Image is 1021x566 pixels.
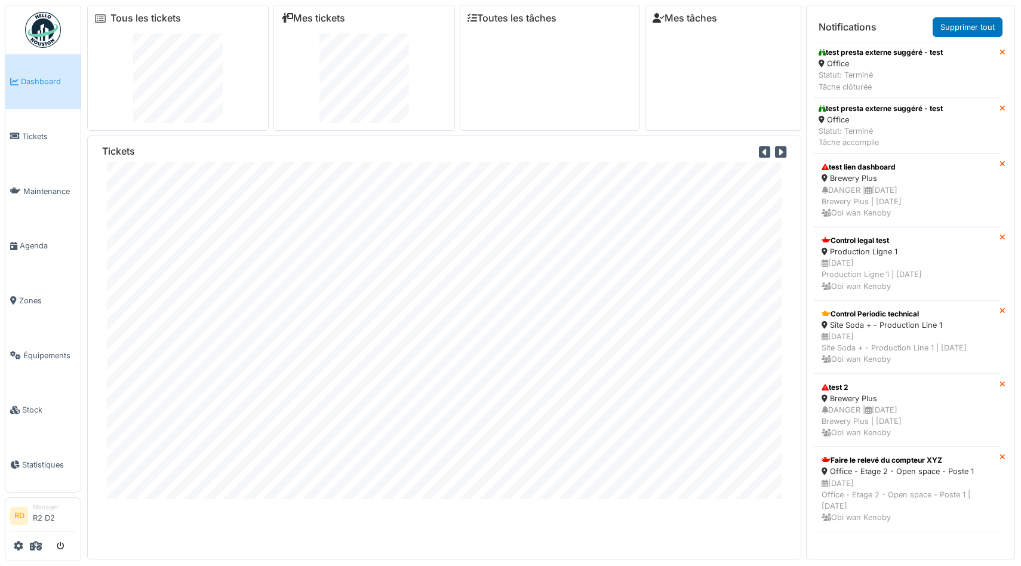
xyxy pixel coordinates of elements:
[822,246,992,257] div: Production Ligne 1
[822,173,992,184] div: Brewery Plus
[822,162,992,173] div: test lien dashboard
[5,219,81,273] a: Agenda
[20,240,76,251] span: Agenda
[5,109,81,164] a: Tickets
[822,184,992,219] div: DANGER | [DATE] Brewery Plus | [DATE] Obi wan Kenoby
[25,12,61,48] img: Badge_color-CXgf-gQk.svg
[933,17,1002,37] a: Supprimer tout
[468,13,556,24] a: Toutes les tâches
[822,393,992,404] div: Brewery Plus
[653,13,717,24] a: Mes tâches
[822,319,992,331] div: Site Soda + - Production Line 1
[5,438,81,493] a: Statistiques
[822,478,992,524] div: [DATE] Office - Etage 2 - Open space - Poste 1 | [DATE] Obi wan Kenoby
[822,235,992,246] div: Control legal test
[5,164,81,219] a: Maintenance
[5,273,81,328] a: Zones
[5,328,81,383] a: Équipements
[5,383,81,438] a: Stock
[814,447,1000,531] a: Faire le relevé du compteur XYZ Office - Etage 2 - Open space - Poste 1 [DATE]Office - Etage 2 - ...
[814,227,1000,300] a: Control legal test Production Ligne 1 [DATE]Production Ligne 1 | [DATE] Obi wan Kenoby
[819,103,943,114] div: test presta externe suggéré - test
[22,404,76,416] span: Stock
[22,131,76,142] span: Tickets
[819,21,877,33] h6: Notifications
[19,295,76,306] span: Zones
[822,331,992,365] div: [DATE] Site Soda + - Production Line 1 | [DATE] Obi wan Kenoby
[814,300,1000,374] a: Control Periodic technical Site Soda + - Production Line 1 [DATE]Site Soda + - Production Line 1 ...
[21,76,76,87] span: Dashboard
[10,507,28,525] li: RD
[822,382,992,393] div: test 2
[819,47,943,58] div: test presta externe suggéré - test
[10,503,76,531] a: RD ManagerR2 D2
[22,459,76,470] span: Statistiques
[822,466,992,477] div: Office - Etage 2 - Open space - Poste 1
[814,374,1000,447] a: test 2 Brewery Plus DANGER |[DATE]Brewery Plus | [DATE] Obi wan Kenoby
[281,13,345,24] a: Mes tickets
[814,42,1000,98] a: test presta externe suggéré - test Office Statut: TerminéTâche clôturée
[814,98,1000,154] a: test presta externe suggéré - test Office Statut: TerminéTâche accomplie
[819,58,943,69] div: Office
[822,455,992,466] div: Faire le relevé du compteur XYZ
[819,125,943,148] div: Statut: Terminé Tâche accomplie
[33,503,76,512] div: Manager
[822,257,992,292] div: [DATE] Production Ligne 1 | [DATE] Obi wan Kenoby
[110,13,181,24] a: Tous les tickets
[819,69,943,92] div: Statut: Terminé Tâche clôturée
[5,54,81,109] a: Dashboard
[33,503,76,528] li: R2 D2
[819,114,943,125] div: Office
[23,186,76,197] span: Maintenance
[822,309,992,319] div: Control Periodic technical
[23,350,76,361] span: Équipements
[822,404,992,439] div: DANGER | [DATE] Brewery Plus | [DATE] Obi wan Kenoby
[814,153,1000,227] a: test lien dashboard Brewery Plus DANGER |[DATE]Brewery Plus | [DATE] Obi wan Kenoby
[102,146,135,157] h6: Tickets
